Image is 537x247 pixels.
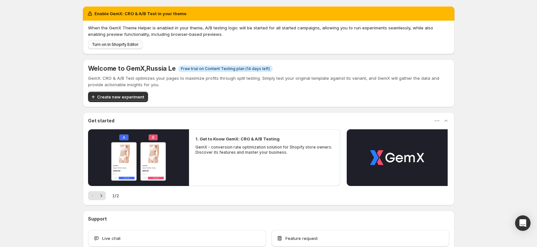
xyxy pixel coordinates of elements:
[97,191,106,200] button: Next
[181,66,270,71] span: Free trial on Content Testing plan (14 days left)
[102,235,121,242] span: Live chat
[94,10,186,17] h2: Enable GemX: CRO & A/B Test in your theme
[92,42,139,47] span: Turn on in Shopify Editor
[112,192,119,199] span: 1 / 2
[195,136,280,142] h2: 1. Get to Know GemX: CRO & A/B Testing
[88,92,148,102] button: Create new experiment
[88,65,176,72] h5: Welcome to GemX
[88,118,114,124] h3: Get started
[145,65,176,72] span: , Russia Le
[88,191,106,200] nav: Pagination
[88,40,143,49] button: Turn on in Shopify Editor
[195,145,334,155] p: GemX - conversion rate optimization solution for Shopify store owners. Discover its features and ...
[285,235,318,242] span: Feature request
[88,129,189,186] button: Play video
[347,129,448,186] button: Play video
[88,216,107,222] h3: Support
[88,25,449,37] p: When the GemX Theme Helper is enabled in your theme, A/B testing logic will be started for all st...
[88,75,449,88] p: GemX: CRO & A/B Test optimizes your pages to maximize profits through split testing. Simply test ...
[97,94,144,100] span: Create new experiment
[515,215,531,231] div: Open Intercom Messenger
